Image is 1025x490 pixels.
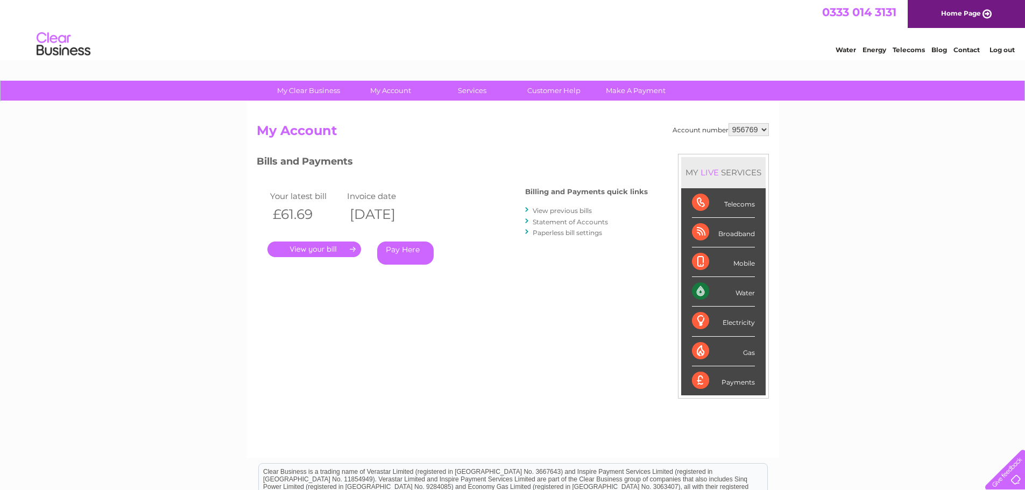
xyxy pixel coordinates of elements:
[931,46,947,54] a: Blog
[36,28,91,61] img: logo.png
[344,189,422,203] td: Invoice date
[692,188,755,218] div: Telecoms
[377,242,434,265] a: Pay Here
[264,81,353,101] a: My Clear Business
[533,207,592,215] a: View previous bills
[692,337,755,366] div: Gas
[692,307,755,336] div: Electricity
[259,6,767,52] div: Clear Business is a trading name of Verastar Limited (registered in [GEOGRAPHIC_DATA] No. 3667643...
[863,46,886,54] a: Energy
[346,81,435,101] a: My Account
[836,46,856,54] a: Water
[510,81,598,101] a: Customer Help
[591,81,680,101] a: Make A Payment
[257,123,769,144] h2: My Account
[428,81,517,101] a: Services
[525,188,648,196] h4: Billing and Payments quick links
[267,203,345,225] th: £61.69
[692,218,755,247] div: Broadband
[953,46,980,54] a: Contact
[533,229,602,237] a: Paperless bill settings
[893,46,925,54] a: Telecoms
[692,247,755,277] div: Mobile
[267,189,345,203] td: Your latest bill
[533,218,608,226] a: Statement of Accounts
[692,277,755,307] div: Water
[267,242,361,257] a: .
[692,366,755,395] div: Payments
[257,154,648,173] h3: Bills and Payments
[989,46,1015,54] a: Log out
[344,203,422,225] th: [DATE]
[698,167,721,177] div: LIVE
[822,5,896,19] a: 0333 014 3131
[681,157,766,188] div: MY SERVICES
[673,123,769,136] div: Account number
